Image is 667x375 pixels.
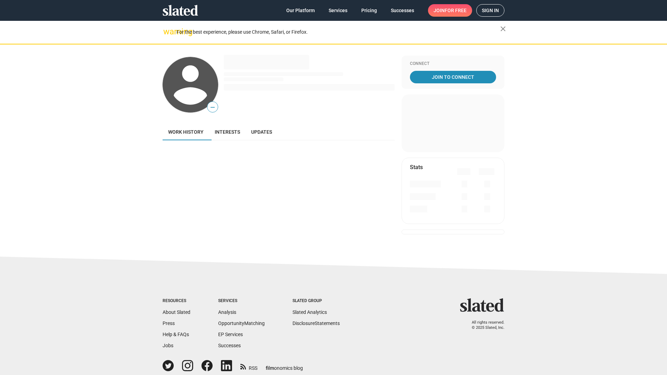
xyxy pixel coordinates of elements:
a: Joinfor free [428,4,472,17]
a: filmonomics blog [266,359,303,372]
div: Slated Group [293,298,340,304]
a: Slated Analytics [293,309,327,315]
span: — [207,103,218,112]
div: Resources [163,298,190,304]
span: for free [445,4,467,17]
a: About Slated [163,309,190,315]
div: For the best experience, please use Chrome, Safari, or Firefox. [176,27,500,37]
a: Pricing [356,4,382,17]
span: Updates [251,129,272,135]
a: Our Platform [281,4,320,17]
mat-card-title: Stats [410,164,423,171]
a: RSS [240,361,257,372]
a: Interests [209,124,246,140]
span: Join To Connect [411,71,495,83]
mat-icon: close [499,25,507,33]
div: Services [218,298,265,304]
span: Pricing [361,4,377,17]
span: Services [329,4,347,17]
span: Sign in [482,5,499,16]
a: OpportunityMatching [218,320,265,326]
a: Join To Connect [410,71,496,83]
a: Successes [218,343,241,348]
a: Updates [246,124,278,140]
div: Connect [410,61,496,67]
a: Analysis [218,309,236,315]
a: Help & FAQs [163,332,189,337]
a: DisclosureStatements [293,320,340,326]
span: Our Platform [286,4,315,17]
a: EP Services [218,332,243,337]
a: Services [323,4,353,17]
span: Interests [215,129,240,135]
a: Press [163,320,175,326]
mat-icon: warning [163,27,172,36]
span: film [266,365,274,371]
span: Join [434,4,467,17]
p: All rights reserved. © 2025 Slated, Inc. [464,320,504,330]
span: Successes [391,4,414,17]
a: Sign in [476,4,504,17]
a: Work history [163,124,209,140]
span: Work history [168,129,204,135]
a: Jobs [163,343,173,348]
a: Successes [385,4,420,17]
